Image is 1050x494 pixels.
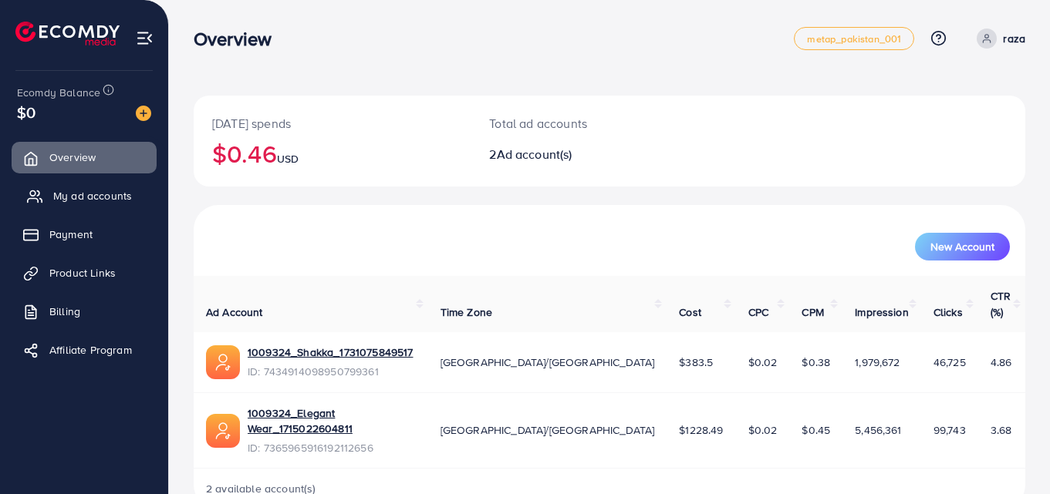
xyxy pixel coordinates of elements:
button: New Account [915,233,1010,260]
span: 3.68 [991,422,1012,438]
span: [GEOGRAPHIC_DATA]/[GEOGRAPHIC_DATA] [441,422,655,438]
img: ic-ads-acc.e4c84228.svg [206,414,240,448]
span: $0.02 [748,422,778,438]
a: 1009324_Elegant Wear_1715022604811 [248,405,416,437]
span: Product Links [49,265,116,281]
h2: 2 [489,147,660,162]
span: New Account [930,241,994,252]
img: menu [136,29,154,47]
span: Affiliate Program [49,342,132,358]
a: metap_pakistan_001 [794,27,914,50]
iframe: Chat [984,425,1038,482]
span: CTR (%) [991,288,1011,319]
span: Billing [49,304,80,319]
span: $0 [17,101,35,123]
img: logo [15,22,120,45]
a: Billing [12,296,157,327]
p: Total ad accounts [489,114,660,133]
a: Payment [12,219,157,250]
span: USD [277,151,299,166]
a: Affiliate Program [12,334,157,365]
span: $383.5 [679,355,713,370]
h3: Overview [194,28,284,50]
p: [DATE] spends [212,114,452,133]
span: Payment [49,227,93,242]
h2: $0.46 [212,139,452,168]
a: 1009324_Shakka_1731075849517 [248,344,413,360]
span: Ad Account [206,304,263,320]
span: 1,979,672 [855,355,900,370]
span: 46,725 [934,355,966,370]
img: ic-ads-acc.e4c84228.svg [206,345,240,379]
a: My ad accounts [12,180,157,211]
span: [GEOGRAPHIC_DATA]/[GEOGRAPHIC_DATA] [441,355,655,370]
img: image [136,106,151,121]
span: My ad accounts [53,188,132,203]
a: Product Links [12,257,157,288]
span: Impression [855,304,909,320]
span: CPM [802,304,823,320]
a: raza [971,29,1025,49]
span: Time Zone [441,304,492,320]
span: Ecomdy Balance [17,85,100,100]
span: $0.38 [802,355,830,370]
span: Ad account(s) [497,146,572,163]
span: 99,743 [934,422,966,438]
a: Overview [12,142,157,173]
span: $0.02 [748,355,778,370]
span: ID: 7434914098950799361 [248,364,413,379]
span: metap_pakistan_001 [807,34,901,44]
p: raza [1003,29,1025,48]
span: $0.45 [802,422,830,438]
span: 4.86 [991,355,1012,370]
span: $1228.49 [679,422,723,438]
span: Overview [49,150,96,165]
span: 5,456,361 [855,422,901,438]
span: Clicks [934,304,963,320]
span: ID: 7365965916192112656 [248,440,416,455]
span: Cost [679,304,701,320]
span: CPC [748,304,768,320]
